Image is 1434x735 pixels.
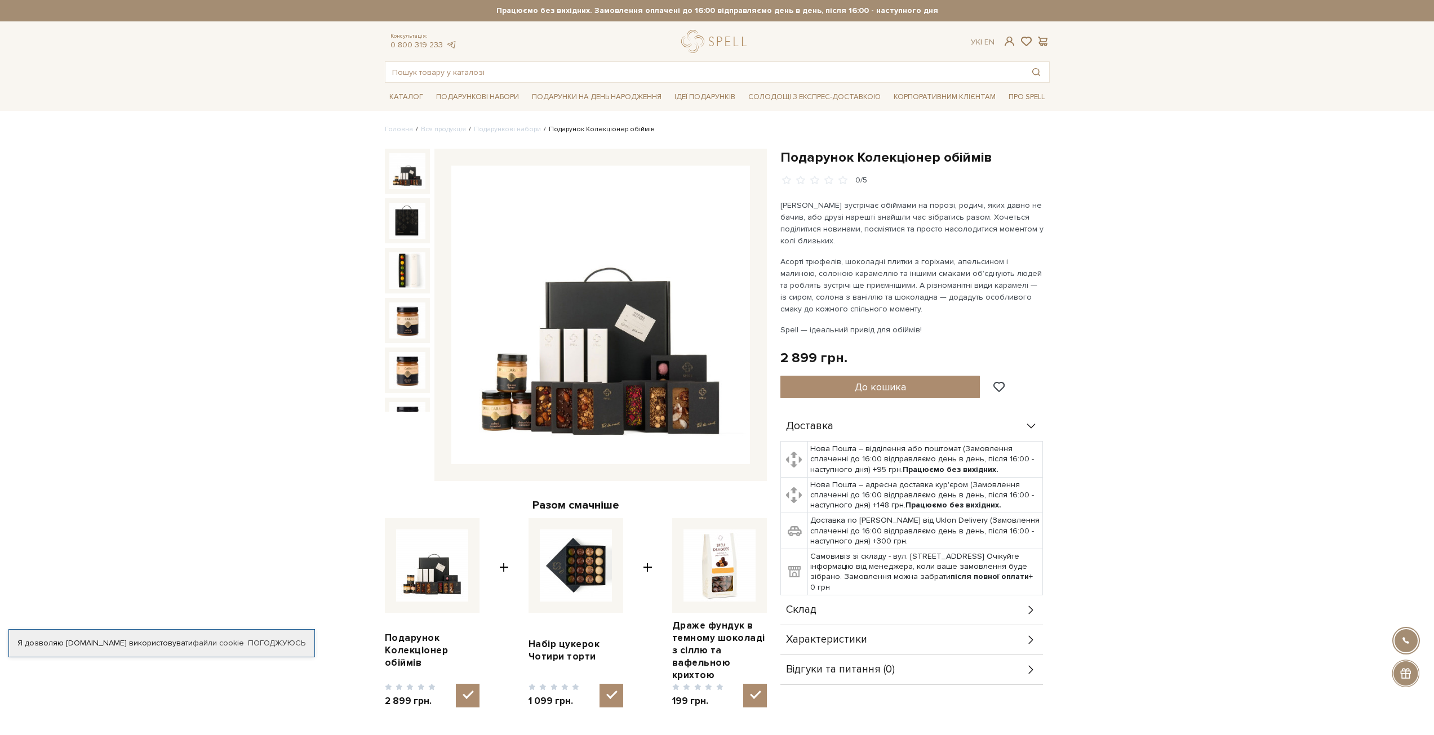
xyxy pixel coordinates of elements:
[780,376,980,398] button: До кошика
[390,33,457,40] span: Консультація:
[529,638,623,663] a: Набір цукерок Чотири торти
[389,302,425,338] img: Подарунок Колекціонер обіймів
[808,513,1043,549] td: Доставка по [PERSON_NAME] від Uklon Delivery (Замовлення сплаченні до 16:00 відправляємо день в д...
[389,402,425,438] img: Подарунок Колекціонер обіймів
[808,549,1043,595] td: Самовивіз зі складу - вул. [STREET_ADDRESS] Очікуйте інформацію від менеджера, коли ваше замовлен...
[670,88,740,106] a: Ідеї подарунків
[780,324,1045,336] p: Spell — ідеальний привід для обіймів!
[385,498,767,513] div: Разом смачніше
[786,421,833,431] span: Доставка
[446,40,457,50] a: telegram
[905,500,1001,510] b: Працюємо без вихідних.
[396,529,468,602] img: Подарунок Колекціонер обіймів
[780,149,1050,166] h1: Подарунок Колекціонер обіймів
[385,62,1023,82] input: Пошук товару у каталозі
[780,199,1045,247] p: [PERSON_NAME] зустрічає обіймами на порозі, родичі, яких давно не бачив, або друзі нарешті знайшл...
[780,349,847,367] div: 2 899 грн.
[681,30,752,53] a: logo
[808,442,1043,478] td: Нова Пошта – відділення або поштомат (Замовлення сплаченні до 16:00 відправляємо день в день, піс...
[385,88,428,106] a: Каталог
[385,695,436,707] span: 2 899 грн.
[786,605,816,615] span: Склад
[451,166,750,464] img: Подарунок Колекціонер обіймів
[980,37,982,47] span: |
[540,529,612,602] img: Набір цукерок Чотири торти
[672,695,723,707] span: 199 грн.
[9,638,314,648] div: Я дозволяю [DOMAIN_NAME] використовувати
[1004,88,1049,106] a: Про Spell
[389,153,425,189] img: Подарунок Колекціонер обіймів
[385,6,1050,16] strong: Працюємо без вихідних. Замовлення оплачені до 16:00 відправляємо день в день, після 16:00 - насту...
[529,695,580,707] span: 1 099 грн.
[248,638,305,648] a: Погоджуюсь
[389,352,425,388] img: Подарунок Колекціонер обіймів
[385,632,480,669] a: Подарунок Колекціонер обіймів
[390,40,443,50] a: 0 800 319 233
[643,518,652,708] span: +
[499,518,509,708] span: +
[389,203,425,239] img: Подарунок Колекціонер обіймів
[389,252,425,288] img: Подарунок Колекціонер обіймів
[1023,62,1049,82] button: Пошук товару у каталозі
[474,125,541,133] a: Подарункові набори
[786,635,867,645] span: Характеристики
[780,256,1045,315] p: Асорті трюфелів, шоколадні плитки з горіхами, апельсином і малиною, солоною карамеллю та іншими с...
[432,88,523,106] a: Подарункові набори
[672,620,767,681] a: Драже фундук в темному шоколаді з сіллю та вафельною крихтою
[903,465,998,474] b: Працюємо без вихідних.
[951,572,1029,581] b: після повної оплати
[984,37,995,47] a: En
[193,638,244,648] a: файли cookie
[855,381,906,393] span: До кошика
[744,87,885,106] a: Солодощі з експрес-доставкою
[683,529,756,602] img: Драже фундук в темному шоколаді з сіллю та вафельною крихтою
[855,175,867,186] div: 0/5
[541,124,655,135] li: Подарунок Колекціонер обіймів
[385,125,413,133] a: Головна
[971,37,995,47] div: Ук
[527,88,666,106] a: Подарунки на День народження
[808,477,1043,513] td: Нова Пошта – адресна доставка кур'єром (Замовлення сплаченні до 16:00 відправляємо день в день, п...
[421,125,466,133] a: Вся продукція
[889,88,1000,106] a: Корпоративним клієнтам
[786,665,895,675] span: Відгуки та питання (0)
